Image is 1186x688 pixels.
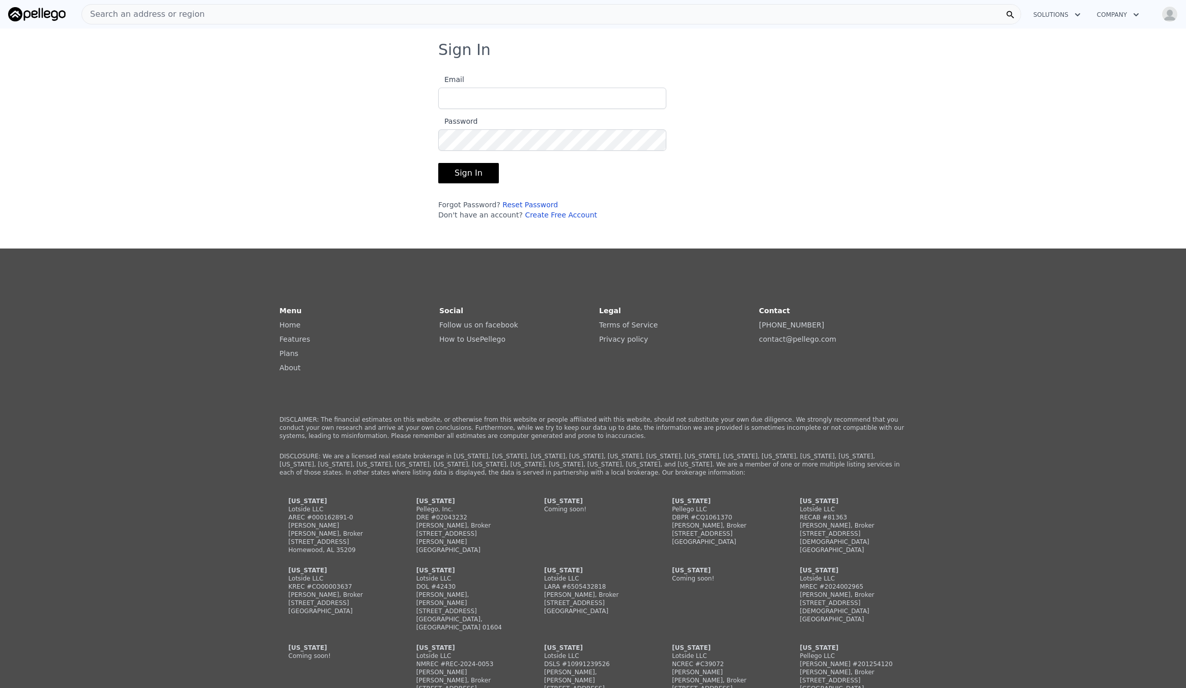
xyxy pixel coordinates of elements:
[439,307,463,315] strong: Social
[289,607,386,615] div: [GEOGRAPHIC_DATA]
[439,335,505,343] a: How to UsePellego
[279,307,301,315] strong: Menu
[416,574,514,583] div: Lotside LLC
[279,349,298,357] a: Plans
[438,129,666,151] input: Password
[502,201,558,209] a: Reset Password
[289,574,386,583] div: Lotside LLC
[800,599,897,615] div: [STREET_ADDRESS][DEMOGRAPHIC_DATA]
[544,583,642,591] div: LARA #6505432818
[544,660,642,668] div: DSLS #10991239526
[416,566,514,574] div: [US_STATE]
[759,307,790,315] strong: Contact
[672,538,770,546] div: [GEOGRAPHIC_DATA]
[289,497,386,505] div: [US_STATE]
[800,497,897,505] div: [US_STATE]
[672,668,770,684] div: [PERSON_NAME] [PERSON_NAME], Broker
[672,652,770,660] div: Lotside LLC
[672,566,770,574] div: [US_STATE]
[439,321,518,329] a: Follow us on facebook
[416,583,514,591] div: DOL #42430
[416,615,514,631] div: [GEOGRAPHIC_DATA], [GEOGRAPHIC_DATA] 01604
[289,583,386,591] div: KREC #CO00003637
[416,505,514,513] div: Pellego, Inc.
[800,546,897,554] div: [GEOGRAPHIC_DATA]
[525,211,597,219] a: Create Free Account
[438,41,748,59] h3: Sign In
[672,530,770,538] div: [STREET_ADDRESS]
[1025,6,1089,24] button: Solutions
[438,163,499,183] button: Sign In
[544,505,642,513] div: Coming soon!
[800,668,897,676] div: [PERSON_NAME], Broker
[800,513,897,521] div: RECAB #81363
[1162,6,1178,22] img: avatar
[759,321,824,329] a: [PHONE_NUMBER]
[800,530,897,546] div: [STREET_ADDRESS][DEMOGRAPHIC_DATA]
[438,200,666,220] div: Forgot Password? Don't have an account?
[279,452,907,477] p: DISCLOSURE: We are a licensed real estate brokerage in [US_STATE], [US_STATE], [US_STATE], [US_ST...
[544,668,642,684] div: [PERSON_NAME], [PERSON_NAME]
[416,546,514,554] div: [GEOGRAPHIC_DATA]
[672,513,770,521] div: DBPR #CQ1061370
[8,7,66,21] img: Pellego
[800,615,897,623] div: [GEOGRAPHIC_DATA]
[289,652,386,660] div: Coming soon!
[672,521,770,530] div: [PERSON_NAME], Broker
[289,538,386,546] div: [STREET_ADDRESS]
[438,75,464,84] span: Email
[289,591,386,599] div: [PERSON_NAME], Broker
[279,321,300,329] a: Home
[82,8,205,20] span: Search an address or region
[544,497,642,505] div: [US_STATE]
[800,652,897,660] div: Pellego LLC
[289,644,386,652] div: [US_STATE]
[416,668,514,684] div: [PERSON_NAME] [PERSON_NAME], Broker
[416,644,514,652] div: [US_STATE]
[1089,6,1147,24] button: Company
[544,644,642,652] div: [US_STATE]
[800,676,897,684] div: [STREET_ADDRESS]
[279,364,300,372] a: About
[416,660,514,668] div: NMREC #REC-2024-0053
[544,591,642,599] div: [PERSON_NAME], Broker
[416,607,514,615] div: [STREET_ADDRESS]
[599,321,658,329] a: Terms of Service
[800,644,897,652] div: [US_STATE]
[289,566,386,574] div: [US_STATE]
[438,88,666,109] input: Email
[544,652,642,660] div: Lotside LLC
[800,583,897,591] div: MREC #2024002965
[800,574,897,583] div: Lotside LLC
[289,505,386,513] div: Lotside LLC
[544,574,642,583] div: Lotside LLC
[289,546,386,554] div: Homewood, AL 35209
[800,591,897,599] div: [PERSON_NAME], Broker
[544,607,642,615] div: [GEOGRAPHIC_DATA]
[599,335,648,343] a: Privacy policy
[672,644,770,652] div: [US_STATE]
[416,513,514,521] div: DRE #02043232
[672,505,770,513] div: Pellego LLC
[279,335,310,343] a: Features
[438,117,477,125] span: Password
[800,505,897,513] div: Lotside LLC
[759,335,836,343] a: contact@pellego.com
[800,521,897,530] div: [PERSON_NAME], Broker
[672,497,770,505] div: [US_STATE]
[672,660,770,668] div: NCREC #C39072
[416,497,514,505] div: [US_STATE]
[289,599,386,607] div: [STREET_ADDRESS]
[416,652,514,660] div: Lotside LLC
[416,521,514,530] div: [PERSON_NAME], Broker
[544,566,642,574] div: [US_STATE]
[416,530,514,546] div: [STREET_ADDRESS][PERSON_NAME]
[279,416,907,440] p: DISCLAIMER: The financial estimates on this website, or otherwise from this website or people aff...
[416,591,514,607] div: [PERSON_NAME], [PERSON_NAME]
[289,521,386,538] div: [PERSON_NAME] [PERSON_NAME], Broker
[289,513,386,521] div: AREC #000162891-0
[672,574,770,583] div: Coming soon!
[800,660,897,668] div: [PERSON_NAME] #201254120
[800,566,897,574] div: [US_STATE]
[544,599,642,607] div: [STREET_ADDRESS]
